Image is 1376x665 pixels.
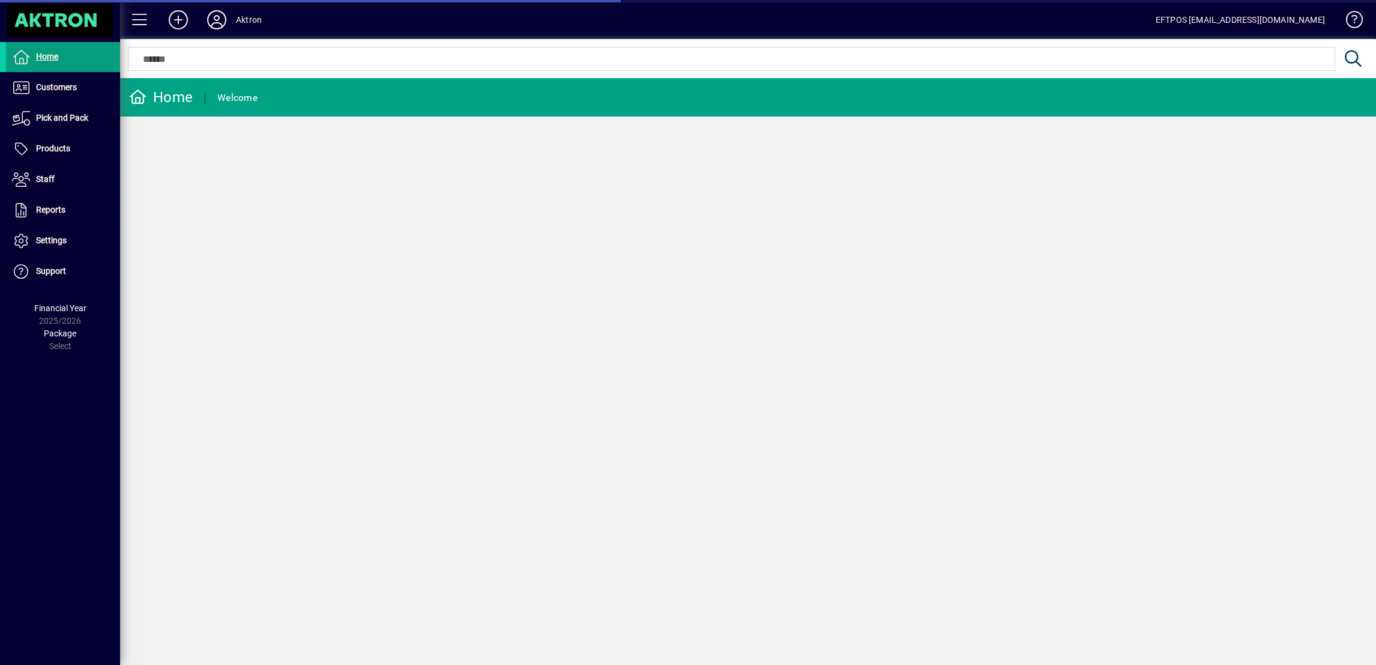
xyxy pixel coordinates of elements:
[6,134,120,164] a: Products
[159,9,198,31] button: Add
[6,165,120,195] a: Staff
[1337,2,1361,41] a: Knowledge Base
[34,303,86,313] span: Financial Year
[36,52,58,61] span: Home
[236,10,262,29] div: Aktron
[36,235,67,245] span: Settings
[36,144,70,153] span: Products
[6,103,120,133] a: Pick and Pack
[36,82,77,92] span: Customers
[129,88,193,107] div: Home
[198,9,236,31] button: Profile
[36,113,88,123] span: Pick and Pack
[6,73,120,103] a: Customers
[36,266,66,276] span: Support
[36,205,65,214] span: Reports
[1156,10,1325,29] div: EFTPOS [EMAIL_ADDRESS][DOMAIN_NAME]
[36,174,55,184] span: Staff
[44,329,76,338] span: Package
[6,195,120,225] a: Reports
[6,257,120,287] a: Support
[217,88,258,108] div: Welcome
[6,226,120,256] a: Settings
